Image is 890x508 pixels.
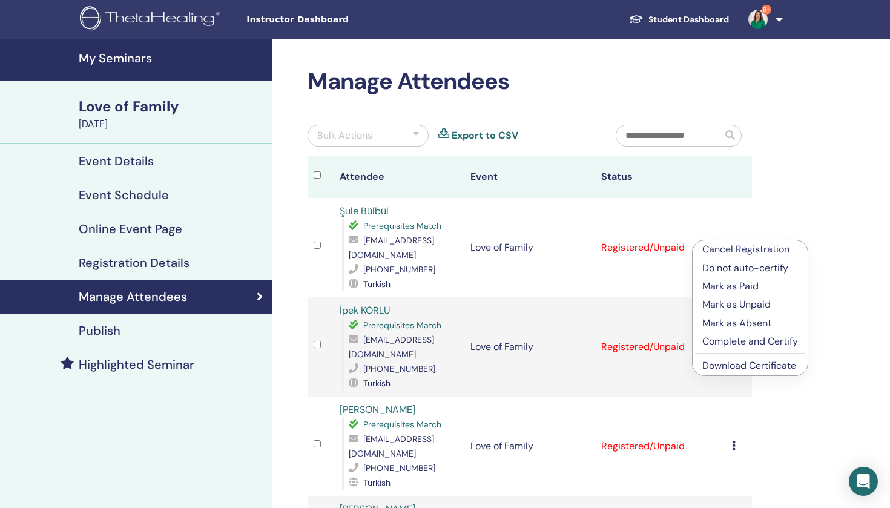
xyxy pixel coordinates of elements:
span: [EMAIL_ADDRESS][DOMAIN_NAME] [349,434,434,459]
p: Mark as Unpaid [702,297,798,312]
a: Download Certificate [702,359,796,372]
h4: Manage Attendees [79,289,187,304]
h4: Publish [79,323,120,338]
td: Love of Family [464,397,595,496]
p: Complete and Certify [702,334,798,349]
a: Love of Family[DATE] [71,96,272,131]
img: graduation-cap-white.svg [629,14,644,24]
a: [PERSON_NAME] [340,403,415,416]
a: Export to CSV [452,128,518,143]
h4: My Seminars [79,51,265,65]
h4: Online Event Page [79,222,182,236]
span: Turkish [363,477,391,488]
span: Turkish [363,378,391,389]
span: [PHONE_NUMBER] [363,264,435,275]
p: Cancel Registration [702,242,798,257]
div: Open Intercom Messenger [849,467,878,496]
th: Attendee [334,156,464,198]
span: [PHONE_NUMBER] [363,363,435,374]
div: Love of Family [79,96,265,117]
span: Prerequisites Match [363,419,441,430]
a: İpek KORLU [340,304,390,317]
span: Turkish [363,279,391,289]
img: default.jpg [748,10,768,29]
p: Mark as Absent [702,316,798,331]
h2: Manage Attendees [308,68,752,96]
span: Prerequisites Match [363,220,441,231]
span: [EMAIL_ADDRESS][DOMAIN_NAME] [349,235,434,260]
th: Status [595,156,726,198]
td: Love of Family [464,297,595,397]
th: Event [464,156,595,198]
h4: Registration Details [79,256,190,270]
a: Student Dashboard [619,8,739,31]
span: 9+ [762,5,771,15]
div: [DATE] [79,117,265,131]
span: Prerequisites Match [363,320,441,331]
img: logo.png [80,6,225,33]
h4: Event Details [79,154,154,168]
p: Mark as Paid [702,279,798,294]
span: Instructor Dashboard [246,13,428,26]
a: Şule Bülbül [340,205,389,217]
span: [PHONE_NUMBER] [363,463,435,473]
p: Do not auto-certify [702,261,798,275]
td: Love of Family [464,198,595,297]
div: Bulk Actions [317,128,372,143]
span: [EMAIL_ADDRESS][DOMAIN_NAME] [349,334,434,360]
h4: Event Schedule [79,188,169,202]
h4: Highlighted Seminar [79,357,194,372]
